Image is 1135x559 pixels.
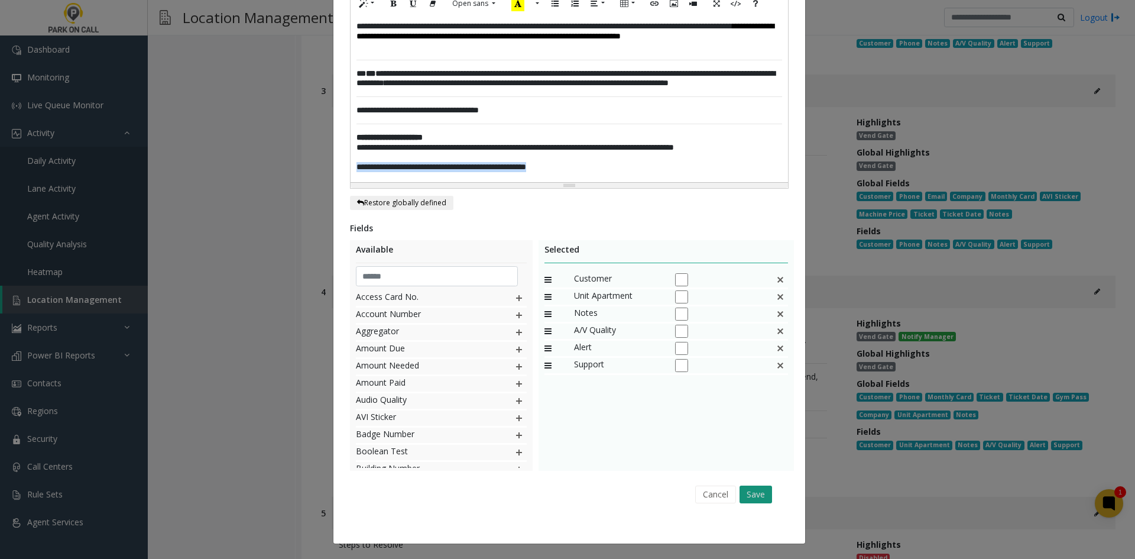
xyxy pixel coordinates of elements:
span: Support [574,358,663,373]
img: This is a default field and cannot be deleted. [776,306,785,322]
img: plusIcon.svg [514,428,524,443]
span: Customer [574,272,663,287]
img: plusIcon.svg [514,445,524,460]
span: Aggregator [356,325,490,340]
div: Resize [351,183,788,188]
img: This is a default field and cannot be deleted. [776,341,785,356]
span: Amount Paid [356,376,490,392]
span: Building Number [356,462,490,477]
img: false [776,289,785,305]
img: false [776,272,785,287]
span: Unit Apartment [574,289,663,305]
img: plusIcon.svg [514,342,524,357]
img: plusIcon.svg [514,290,524,306]
img: This is a default field and cannot be deleted. [776,358,785,373]
img: plusIcon.svg [514,411,524,426]
img: plusIcon.svg [514,308,524,323]
span: Access Card No. [356,290,490,306]
div: Fields [350,222,789,234]
img: plusIcon.svg [514,376,524,392]
img: plusIcon.svg [514,462,524,477]
img: plusIcon.svg [514,393,524,409]
span: Boolean Test [356,445,490,460]
span: Audio Quality [356,393,490,409]
div: Selected [544,243,789,263]
img: plusIcon.svg [514,325,524,340]
span: Account Number [356,308,490,323]
span: Amount Due [356,342,490,357]
span: Badge Number [356,428,490,443]
span: Notes [574,306,663,322]
img: plusIcon.svg [514,359,524,374]
button: Restore globally defined [350,196,453,210]
span: Alert [574,341,663,356]
span: AVI Sticker [356,411,490,426]
button: Cancel [695,486,736,503]
div: Available [356,243,527,263]
span: A/V Quality [574,324,663,339]
button: Save [740,486,772,503]
span: Amount Needed [356,359,490,374]
img: This is a default field and cannot be deleted. [776,324,785,339]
